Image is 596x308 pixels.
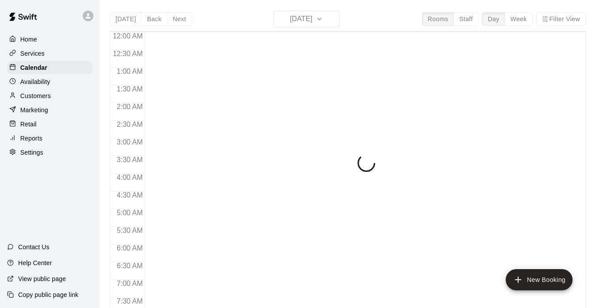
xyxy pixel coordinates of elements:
[115,156,145,164] span: 3:30 AM
[7,103,92,117] a: Marketing
[20,91,51,100] p: Customers
[18,290,78,299] p: Copy public page link
[115,280,145,287] span: 7:00 AM
[115,121,145,128] span: 2:30 AM
[7,75,92,88] a: Availability
[115,85,145,93] span: 1:30 AM
[20,106,48,114] p: Marketing
[7,33,92,46] a: Home
[20,148,43,157] p: Settings
[7,61,92,74] a: Calendar
[115,103,145,110] span: 2:00 AM
[7,132,92,145] a: Reports
[115,297,145,305] span: 7:30 AM
[18,259,52,267] p: Help Center
[111,32,145,40] span: 12:00 AM
[115,209,145,217] span: 5:00 AM
[115,191,145,199] span: 4:30 AM
[115,227,145,234] span: 5:30 AM
[20,120,37,129] p: Retail
[20,63,47,72] p: Calendar
[115,138,145,146] span: 3:00 AM
[506,269,573,290] button: add
[18,243,50,251] p: Contact Us
[18,274,66,283] p: View public page
[7,146,92,159] a: Settings
[20,77,50,86] p: Availability
[115,262,145,270] span: 6:30 AM
[7,118,92,131] a: Retail
[7,47,92,60] a: Services
[111,50,145,57] span: 12:30 AM
[115,174,145,181] span: 4:00 AM
[20,49,45,58] p: Services
[20,134,42,143] p: Reports
[7,89,92,103] a: Customers
[20,35,37,44] p: Home
[115,68,145,75] span: 1:00 AM
[115,244,145,252] span: 6:00 AM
